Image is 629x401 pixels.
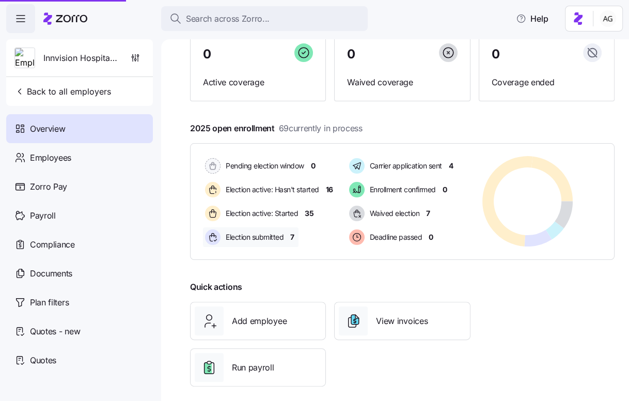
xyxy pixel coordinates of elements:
span: Documents [30,267,72,280]
span: Quotes [30,354,56,367]
a: Compliance [6,230,153,259]
span: Add employee [232,315,287,328]
span: Plan filters [30,296,69,309]
a: Payroll [6,201,153,230]
span: Overview [30,122,65,135]
img: 5fc55c57e0610270ad857448bea2f2d5 [600,10,616,27]
span: 16 [326,184,333,195]
a: Zorro Pay [6,172,153,201]
button: Search across Zorro... [161,6,368,31]
span: Coverage ended [492,76,602,89]
span: 7 [290,232,294,242]
a: Quotes - new [6,317,153,346]
button: Back to all employers [10,81,115,102]
span: Election active: Hasn't started [223,184,319,195]
span: Enrollment confirmed [367,184,436,195]
a: Plan filters [6,288,153,317]
span: 2025 open enrollment [190,122,363,135]
span: 0 [311,161,316,171]
span: Waived coverage [347,76,457,89]
span: Payroll [30,209,56,222]
span: Zorro Pay [30,180,67,193]
span: Innvision Hospitality, Inc [43,52,118,65]
a: Employees [6,143,153,172]
span: Pending election window [223,161,304,171]
span: 7 [426,208,430,219]
span: Deadline passed [367,232,422,242]
span: Run payroll [232,361,274,374]
button: Help [508,8,557,29]
span: 0 [492,48,500,60]
span: View invoices [376,315,428,328]
img: Employer logo [15,48,35,69]
span: Carrier application sent [367,161,442,171]
span: Back to all employers [14,85,111,98]
span: 0 [347,48,355,60]
span: Employees [30,151,71,164]
a: Quotes [6,346,153,375]
span: Help [516,12,548,25]
a: Overview [6,114,153,143]
span: Quick actions [190,281,242,294]
span: Election submitted [223,232,284,242]
span: Quotes - new [30,325,80,338]
span: Election active: Started [223,208,298,219]
span: Search across Zorro... [186,12,270,25]
span: 0 [429,232,433,242]
span: 0 [203,48,211,60]
span: 4 [449,161,453,171]
span: Waived election [367,208,420,219]
span: 35 [305,208,313,219]
span: Compliance [30,238,75,251]
span: 0 [443,184,447,195]
a: Documents [6,259,153,288]
span: Active coverage [203,76,313,89]
span: 69 currently in process [279,122,363,135]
